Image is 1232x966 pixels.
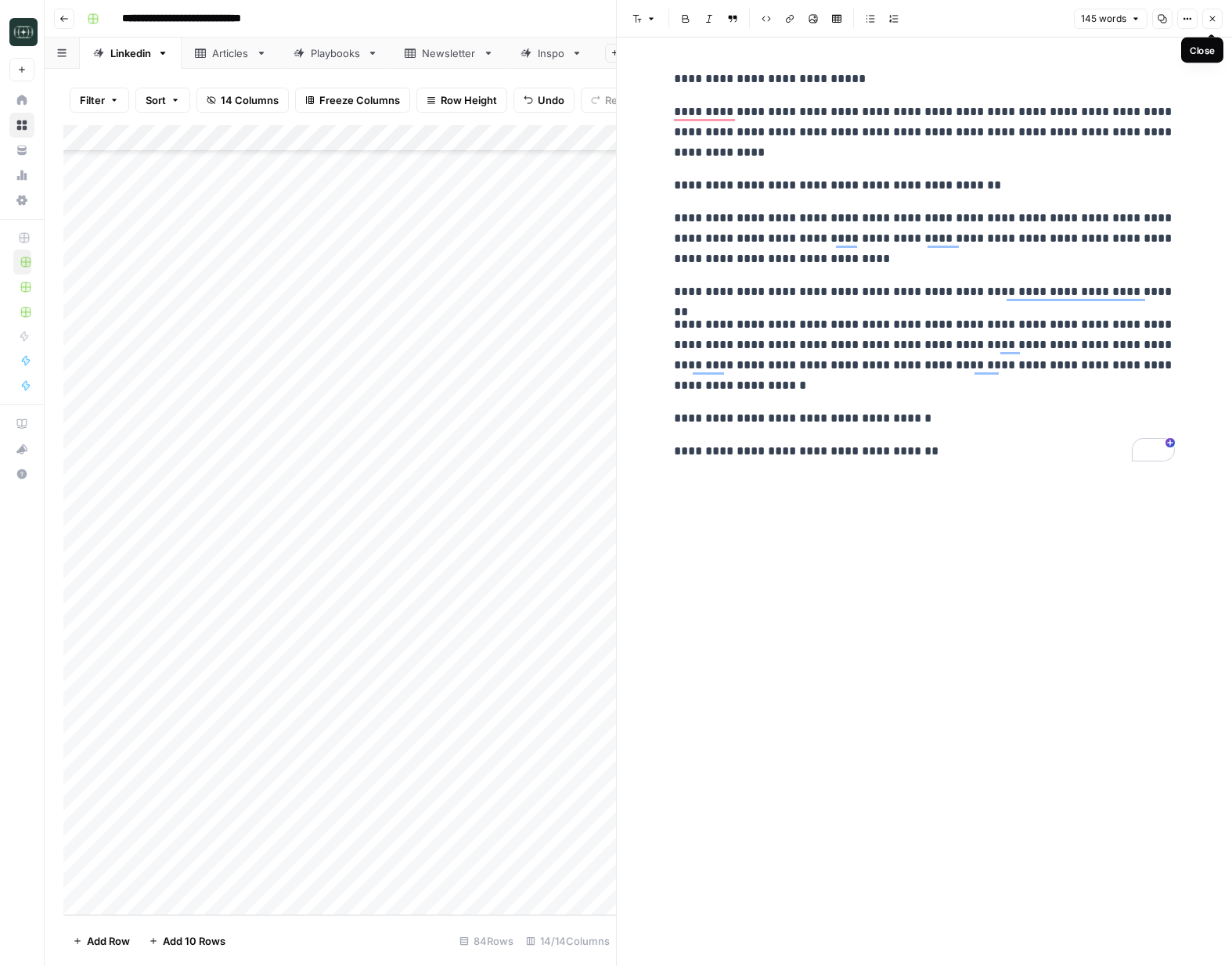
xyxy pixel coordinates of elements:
div: 14/14 Columns [520,928,616,953]
a: Newsletter [391,38,507,69]
span: Add Row [87,933,130,949]
button: Redo [581,88,640,113]
a: AirOps Academy [9,411,34,436]
a: Usage [9,163,34,188]
span: Row Height [441,92,497,108]
a: Home [9,88,34,113]
div: 84 Rows [453,928,520,953]
div: What's new? [10,437,34,461]
a: Linkedin [80,38,182,69]
a: Your Data [9,138,34,163]
span: Add 10 Rows [163,933,225,949]
div: Articles [212,45,250,61]
button: Add 10 Rows [139,928,235,953]
span: Redo [605,92,630,108]
button: Filter [70,88,129,113]
button: Help + Support [9,461,34,487]
div: To enrich screen reader interactions, please activate Accessibility in Grammarly extension settings [665,63,1184,468]
img: Catalyst Logo [9,18,38,46]
button: Undo [513,88,575,113]
span: Undo [538,92,564,108]
button: Row Height [416,88,507,113]
button: Workspace: Catalyst [9,13,34,52]
div: Linkedin [110,45,151,61]
span: Filter [80,92,105,108]
button: Add Row [63,928,139,953]
span: Sort [146,92,166,108]
button: Freeze Columns [295,88,410,113]
span: 14 Columns [221,92,279,108]
button: Sort [135,88,190,113]
button: 14 Columns [196,88,289,113]
button: 145 words [1074,9,1147,29]
div: Close [1190,43,1215,57]
div: Playbooks [311,45,361,61]
div: Inspo [538,45,565,61]
span: 145 words [1081,12,1126,26]
a: Playbooks [280,38,391,69]
span: Freeze Columns [319,92,400,108]
div: Newsletter [422,45,477,61]
a: Browse [9,113,34,138]
button: What's new? [9,436,34,461]
a: Inspo [507,38,596,69]
a: Articles [182,38,280,69]
a: Settings [9,188,34,213]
